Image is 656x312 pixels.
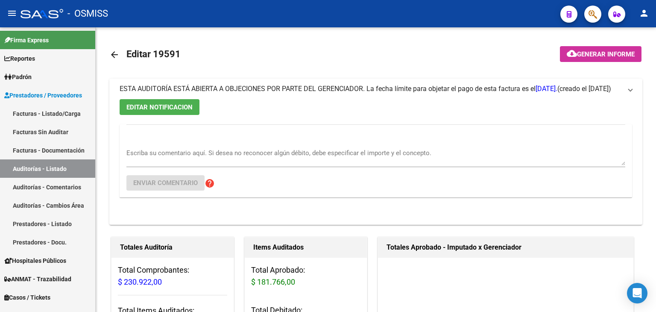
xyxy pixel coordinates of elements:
[67,4,108,23] span: - OSMISS
[126,175,205,191] button: Enviar comentario
[536,85,557,93] span: [DATE].
[560,46,641,62] button: Generar informe
[109,99,642,225] div: ESTA AUDITORÍA ESTÁ ABIERTA A OBJECIONES POR PARTE DEL GERENCIADOR. La fecha límite para objetar ...
[118,277,162,286] span: $ 230.922,00
[205,178,215,188] mat-icon: help
[4,274,71,284] span: ANMAT - Trazabilidad
[627,283,647,303] div: Open Intercom Messenger
[4,256,66,265] span: Hospitales Públicos
[387,241,625,254] h1: Totales Aprobado - Imputado x Gerenciador
[126,49,181,59] span: Editar 19591
[4,54,35,63] span: Reportes
[126,103,193,111] span: EDITAR NOTIFICACION
[4,72,32,82] span: Padrón
[567,48,577,59] mat-icon: cloud_download
[251,277,295,286] span: $ 181.766,00
[4,293,50,302] span: Casos / Tickets
[4,35,49,45] span: Firma Express
[109,50,120,60] mat-icon: arrow_back
[120,241,225,254] h1: Totales Auditoría
[253,241,358,254] h1: Items Auditados
[577,50,635,58] span: Generar informe
[639,8,649,18] mat-icon: person
[251,264,360,288] h3: Total Aprobado:
[120,85,557,93] span: ESTA AUDITORÍA ESTÁ ABIERTA A OBJECIONES POR PARTE DEL GERENCIADOR. La fecha límite para objetar ...
[118,264,227,288] h3: Total Comprobantes:
[4,91,82,100] span: Prestadores / Proveedores
[120,99,199,115] button: EDITAR NOTIFICACION
[133,179,198,187] span: Enviar comentario
[109,79,642,99] mat-expansion-panel-header: ESTA AUDITORÍA ESTÁ ABIERTA A OBJECIONES POR PARTE DEL GERENCIADOR. La fecha límite para objetar ...
[7,8,17,18] mat-icon: menu
[557,84,611,94] span: (creado el [DATE])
